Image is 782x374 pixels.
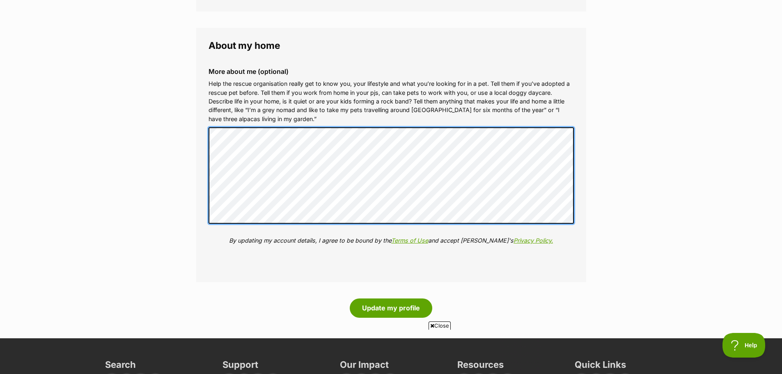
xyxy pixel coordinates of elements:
[196,28,586,282] fieldset: About my home
[209,79,574,123] p: Help the rescue organisation really get to know you, your lifestyle and what you’re looking for i...
[391,237,428,244] a: Terms of Use
[242,333,541,370] iframe: Advertisement
[429,321,451,330] span: Close
[350,298,432,317] button: Update my profile
[722,333,766,358] iframe: Help Scout Beacon - Open
[514,237,553,244] a: Privacy Policy.
[209,40,574,51] legend: About my home
[209,236,574,245] p: By updating my account details, I agree to be bound by the and accept [PERSON_NAME]'s
[209,68,574,75] label: More about me (optional)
